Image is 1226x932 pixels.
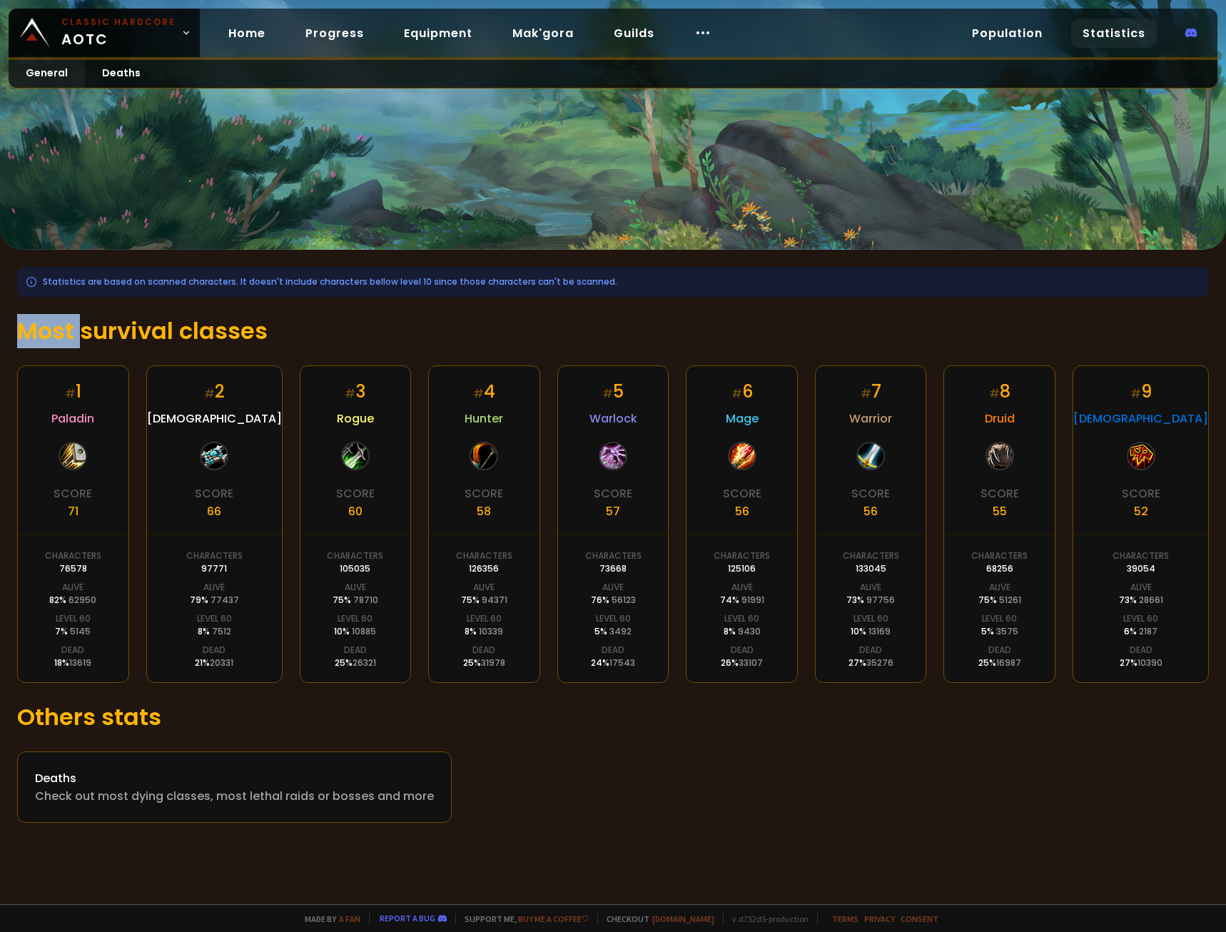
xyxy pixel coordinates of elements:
div: Level 60 [982,612,1017,625]
div: 76 % [591,594,636,607]
div: Check out most dying classes, most lethal raids or bosses and more [35,787,434,805]
span: Druid [985,410,1015,427]
div: Alive [345,581,366,594]
span: Rogue [337,410,374,427]
span: 10885 [352,625,376,637]
a: Privacy [864,913,895,924]
div: Score [336,485,375,502]
div: 21 % [195,657,233,669]
div: 75 % [461,594,507,607]
span: 20331 [210,657,233,669]
a: Buy me a coffee [518,913,589,924]
div: Level 60 [197,612,232,625]
span: 56123 [612,594,636,606]
div: Alive [1130,581,1152,594]
div: 58 [477,502,491,520]
span: Warlock [589,410,637,427]
div: Score [981,485,1019,502]
div: Characters [585,549,642,562]
span: 2187 [1139,625,1157,637]
div: Characters [971,549,1028,562]
div: Score [723,485,761,502]
div: 5 % [981,625,1018,638]
div: 1 [65,379,81,404]
span: 10339 [479,625,503,637]
span: Checkout [597,913,714,924]
div: 79 % [190,594,239,607]
span: [DEMOGRAPHIC_DATA] [1073,410,1208,427]
small: # [345,385,355,402]
span: Warrior [849,410,892,427]
span: 5145 [70,625,91,637]
div: 105035 [340,562,370,575]
a: Deaths [85,60,158,88]
h1: Most survival classes [17,314,1209,348]
div: Characters [327,549,383,562]
span: 13169 [868,625,891,637]
div: 82 % [49,594,96,607]
a: Home [217,19,277,48]
div: 57 [606,502,620,520]
div: Dead [472,644,495,657]
div: 7 [861,379,881,404]
span: 33107 [739,657,763,669]
span: 7512 [212,625,231,637]
div: Alive [473,581,495,594]
span: 3575 [996,625,1018,637]
div: Characters [456,549,512,562]
div: Dead [1130,644,1152,657]
div: 39054 [1127,562,1155,575]
div: Alive [989,581,1010,594]
div: 26 % [721,657,763,669]
div: Dead [203,644,226,657]
span: 77437 [211,594,239,606]
div: 75 % [978,594,1021,607]
small: # [204,385,215,402]
div: 8 [989,379,1010,404]
div: Alive [203,581,225,594]
a: [DOMAIN_NAME] [652,913,714,924]
span: 9430 [738,625,761,637]
div: Level 60 [56,612,91,625]
small: # [65,385,76,402]
div: Characters [45,549,101,562]
div: 125106 [728,562,756,575]
span: 3492 [609,625,632,637]
div: 25 % [463,657,505,669]
div: 8 % [198,625,231,638]
div: 74 % [720,594,764,607]
div: Statistics are based on scanned characters. It doesn't include characters bellow level 10 since t... [17,267,1209,297]
div: 10 % [334,625,376,638]
div: 9 [1130,379,1152,404]
a: a fan [339,913,360,924]
div: 2 [204,379,225,404]
a: Classic HardcoreAOTC [9,9,200,57]
div: 8 % [465,625,503,638]
div: 5 [602,379,624,404]
small: # [731,385,742,402]
div: Level 60 [724,612,759,625]
div: 133045 [856,562,886,575]
div: 27 % [848,657,893,669]
div: 55 [993,502,1007,520]
div: 75 % [333,594,378,607]
span: 16987 [996,657,1021,669]
div: 3 [345,379,365,404]
small: # [473,385,484,402]
div: 73 % [846,594,895,607]
div: 5 % [594,625,632,638]
span: 10390 [1138,657,1162,669]
div: Score [594,485,632,502]
div: Alive [860,581,881,594]
span: Made by [296,913,360,924]
span: Paladin [51,410,94,427]
span: Support me, [455,913,589,924]
span: v. d752d5 - production [723,913,809,924]
div: 66 [207,502,221,520]
span: Mage [726,410,759,427]
div: 60 [348,502,363,520]
a: Terms [832,913,858,924]
div: 25 % [335,657,376,669]
span: 97756 [866,594,895,606]
div: 56 [735,502,749,520]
